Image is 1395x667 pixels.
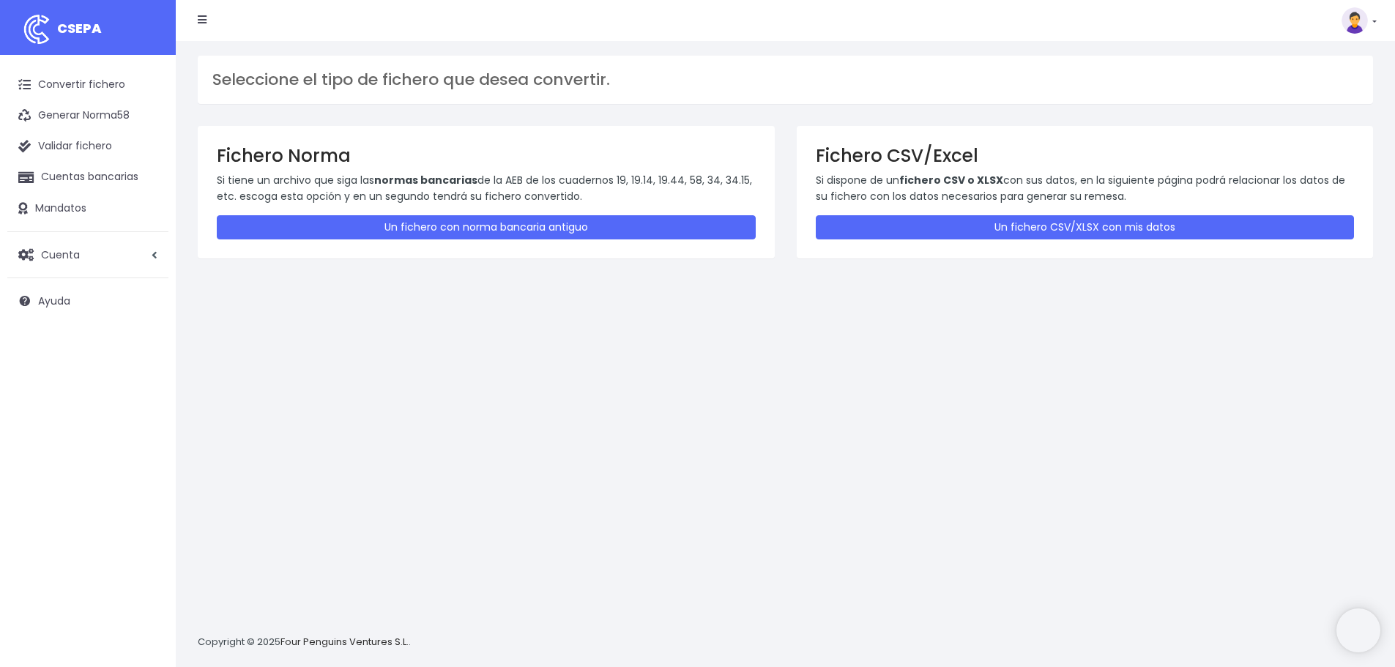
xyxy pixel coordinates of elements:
[57,19,102,37] span: CSEPA
[816,215,1355,239] a: Un fichero CSV/XLSX con mis datos
[212,70,1358,89] h3: Seleccione el tipo de fichero que desea convertir.
[899,173,1003,187] strong: fichero CSV o XLSX
[374,173,477,187] strong: normas bancarias
[41,247,80,261] span: Cuenta
[7,70,168,100] a: Convertir fichero
[217,215,756,239] a: Un fichero con norma bancaria antiguo
[217,145,756,166] h3: Fichero Norma
[7,100,168,131] a: Generar Norma58
[7,239,168,270] a: Cuenta
[816,145,1355,166] h3: Fichero CSV/Excel
[7,193,168,224] a: Mandatos
[217,172,756,205] p: Si tiene un archivo que siga las de la AEB de los cuadernos 19, 19.14, 19.44, 58, 34, 34.15, etc....
[7,286,168,316] a: Ayuda
[816,172,1355,205] p: Si dispone de un con sus datos, en la siguiente página podrá relacionar los datos de su fichero c...
[198,635,411,650] p: Copyright © 2025 .
[280,635,409,649] a: Four Penguins Ventures S.L.
[7,162,168,193] a: Cuentas bancarias
[18,11,55,48] img: logo
[38,294,70,308] span: Ayuda
[7,131,168,162] a: Validar fichero
[1342,7,1368,34] img: profile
